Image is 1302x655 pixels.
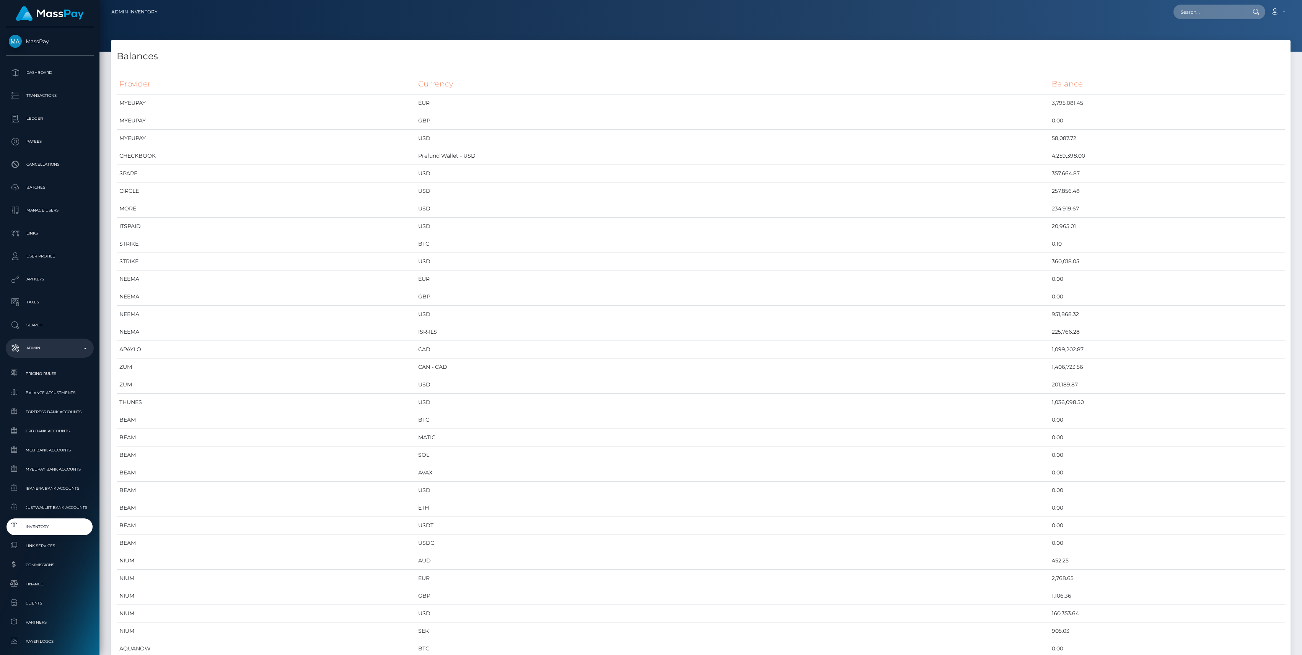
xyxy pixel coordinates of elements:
td: 0.00 [1049,112,1285,130]
td: 357,664.87 [1049,165,1285,182]
td: CIRCLE [117,182,416,200]
td: STRIKE [117,253,416,270]
p: Payees [9,136,91,147]
p: Search [9,319,91,331]
a: Payees [6,132,94,151]
td: NEEMA [117,270,416,288]
a: Admin [6,339,94,358]
td: 20,965.01 [1049,218,1285,235]
p: Links [9,228,91,239]
td: 0.00 [1049,288,1285,306]
td: USD [416,253,1049,270]
td: EUR [416,270,1049,288]
a: Taxes [6,293,94,312]
span: Finance [9,580,91,588]
a: Ibanera Bank Accounts [6,480,94,497]
span: Clients [9,599,91,608]
a: MCB Bank Accounts [6,442,94,458]
span: MassPay [6,38,94,45]
td: 0.00 [1049,517,1285,534]
td: 0.00 [1049,270,1285,288]
td: 58,087.72 [1049,130,1285,147]
a: CRB Bank Accounts [6,423,94,439]
td: NEEMA [117,288,416,306]
td: 0.00 [1049,446,1285,464]
td: AUD [416,552,1049,570]
p: Dashboard [9,67,91,78]
a: Clients [6,595,94,611]
span: Fortress Bank Accounts [9,407,91,416]
td: SEK [416,622,1049,640]
h4: Balances [117,50,1285,63]
td: BEAM [117,499,416,517]
p: Cancellations [9,159,91,170]
td: CAD [416,341,1049,358]
td: 225,766.28 [1049,323,1285,341]
td: BTC [416,411,1049,429]
span: Link Services [9,541,91,550]
td: 201,189.87 [1049,376,1285,394]
td: ISR-ILS [416,323,1049,341]
td: AVAX [416,464,1049,482]
p: Taxes [9,297,91,308]
td: BEAM [117,482,416,499]
td: 0.00 [1049,499,1285,517]
p: Admin [9,342,91,354]
td: MATIC [416,429,1049,446]
a: Admin Inventory [111,4,158,20]
td: USD [416,394,1049,411]
a: User Profile [6,247,94,266]
td: USD [416,306,1049,323]
td: 0.00 [1049,534,1285,552]
a: MyEUPay Bank Accounts [6,461,94,477]
span: Pricing Rules [9,369,91,378]
td: BEAM [117,464,416,482]
span: Commissions [9,560,91,569]
p: User Profile [9,251,91,262]
a: API Keys [6,270,94,289]
td: ZUM [117,358,416,376]
td: USD [416,482,1049,499]
td: CAN - CAD [416,358,1049,376]
td: 1,106.36 [1049,587,1285,605]
span: Ibanera Bank Accounts [9,484,91,493]
a: Inventory [6,518,94,535]
p: API Keys [9,274,91,285]
a: Transactions [6,86,94,105]
a: Commissions [6,557,94,573]
td: APAYLO [117,341,416,358]
span: JustWallet Bank Accounts [9,503,91,512]
td: MYEUPAY [117,130,416,147]
span: CRB Bank Accounts [9,427,91,435]
th: Currency [416,73,1049,95]
td: MORE [117,200,416,218]
img: MassPay [9,35,22,48]
td: 0.00 [1049,411,1285,429]
img: MassPay Logo [16,6,84,21]
a: JustWallet Bank Accounts [6,499,94,516]
a: Links [6,224,94,243]
td: USD [416,605,1049,622]
td: BEAM [117,446,416,464]
span: MCB Bank Accounts [9,446,91,455]
span: Balance Adjustments [9,388,91,397]
td: NIUM [117,605,416,622]
td: MYEUPAY [117,95,416,112]
td: CHECKBOOK [117,147,416,165]
p: Ledger [9,113,91,124]
p: Manage Users [9,205,91,216]
a: Manage Users [6,201,94,220]
td: 2,768.65 [1049,570,1285,587]
span: Inventory [9,522,91,531]
td: 3,795,081.45 [1049,95,1285,112]
td: 0.00 [1049,482,1285,499]
th: Balance [1049,73,1285,95]
td: 0.00 [1049,464,1285,482]
span: MyEUPay Bank Accounts [9,465,91,474]
a: Link Services [6,538,94,554]
td: USD [416,218,1049,235]
td: 1,036,098.50 [1049,394,1285,411]
td: SPARE [117,165,416,182]
td: Prefund Wallet - USD [416,147,1049,165]
th: Provider [117,73,416,95]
